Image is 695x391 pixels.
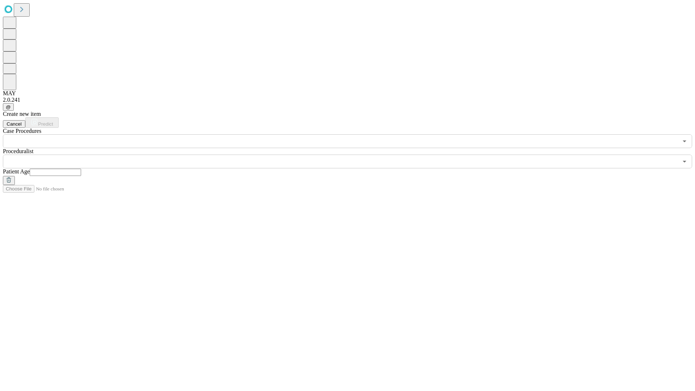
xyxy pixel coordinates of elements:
[679,136,690,146] button: Open
[3,128,41,134] span: Scheduled Procedure
[25,117,59,128] button: Predict
[7,121,22,127] span: Cancel
[3,97,692,103] div: 2.0.241
[3,148,33,154] span: Proceduralist
[3,103,14,111] button: @
[3,120,25,128] button: Cancel
[3,168,30,175] span: Patient Age
[3,111,41,117] span: Create new item
[3,90,692,97] div: MAY
[6,104,11,110] span: @
[38,121,53,127] span: Predict
[679,156,690,167] button: Open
